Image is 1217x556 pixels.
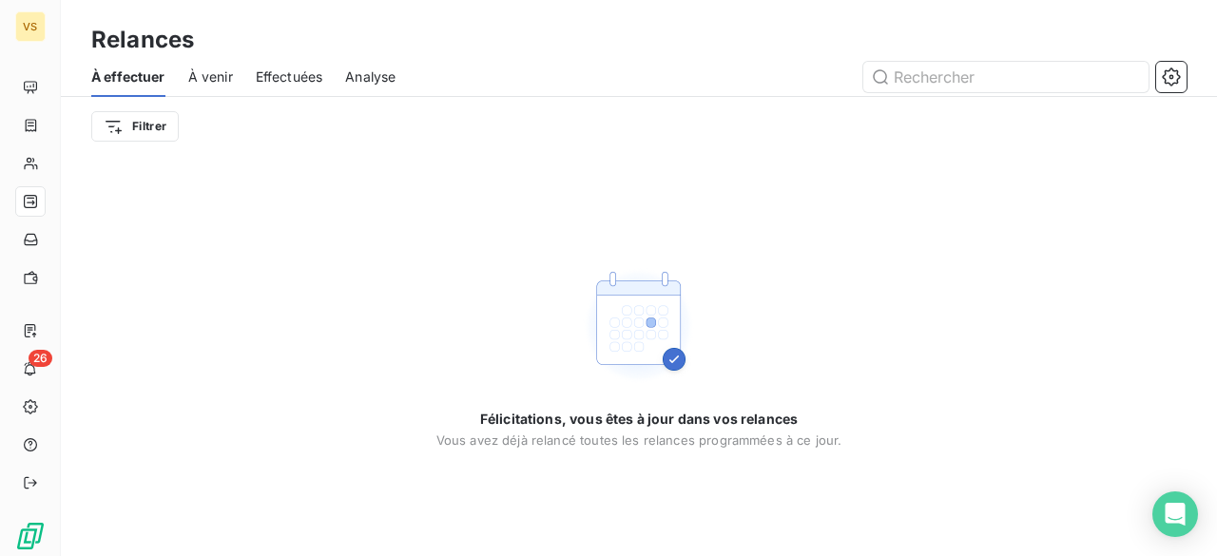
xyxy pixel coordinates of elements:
span: Vous avez déjà relancé toutes les relances programmées à ce jour. [436,432,842,448]
span: Effectuées [256,67,323,86]
button: Filtrer [91,111,179,142]
input: Rechercher [863,62,1149,92]
span: Analyse [345,67,396,86]
div: Open Intercom Messenger [1152,491,1198,537]
img: Empty state [578,265,700,387]
h3: Relances [91,23,194,57]
span: Félicitations, vous êtes à jour dans vos relances [480,410,798,429]
img: Logo LeanPay [15,521,46,551]
span: 26 [29,350,52,367]
div: VS [15,11,46,42]
span: À effectuer [91,67,165,86]
span: À venir [188,67,233,86]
